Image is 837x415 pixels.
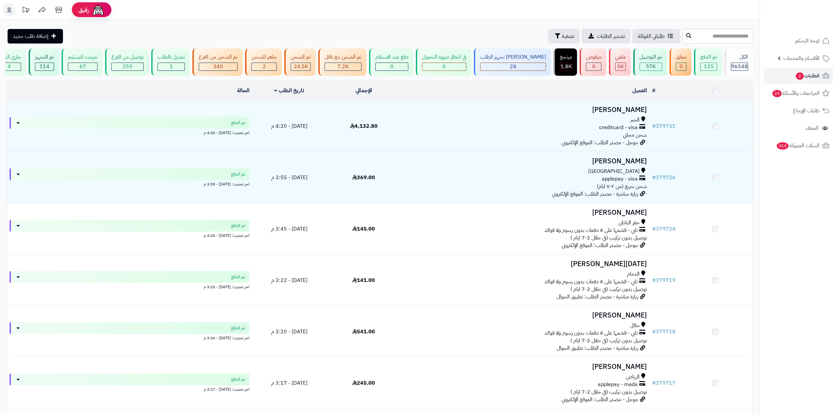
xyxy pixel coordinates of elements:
span: حفر الباطن [618,219,640,227]
span: 125 [704,63,714,70]
a: طلباتي المُوكلة [632,29,680,43]
div: تم التجهيز [35,53,54,61]
span: 141.00 [352,276,375,284]
span: 1.8K [561,63,572,70]
span: الخبر [630,116,640,124]
div: في انتظار صورة التحويل [422,53,466,61]
span: تصدير الطلبات [597,32,625,40]
div: جاهز للشحن [251,53,277,61]
span: تم الدفع [231,376,245,383]
div: خرجت للتسليم [68,53,98,61]
h3: [PERSON_NAME] [404,209,647,216]
span: 0 [443,63,446,70]
span: 114 [40,63,49,70]
a: مرتجع 1.8K [552,48,578,76]
span: تم الدفع [231,120,245,126]
h3: [PERSON_NAME] [404,106,647,114]
div: اخر تحديث: [DATE] - 3:20 م [10,334,249,341]
div: دفع عند الاستلام [375,53,408,61]
a: طلبات الإرجاع [764,103,833,119]
a: المراجعات والأسئلة24 [764,85,833,101]
a: السلات المتروكة414 [764,138,833,153]
h3: [PERSON_NAME] [404,157,647,165]
a: تم الشحن مع ناقل 7.2K [317,48,368,76]
span: applepay - mada [598,381,638,388]
span: 0 [592,63,595,70]
div: تعديل بالطلب [158,53,185,61]
a: #379717 [652,379,676,387]
span: 24.5K [294,63,308,70]
span: تم الدفع [231,325,245,331]
a: تم الدفع 125 [693,48,723,76]
div: 0 [422,63,466,70]
span: # [652,328,656,336]
span: طلباتي المُوكلة [638,32,665,40]
span: توصيل بدون تركيب (في خلال 2-7 ايام ) [570,285,647,293]
span: الطلبات [795,71,820,80]
span: 4 [8,63,11,70]
span: تم الدفع [231,171,245,178]
span: 541.00 [352,328,375,336]
a: الإجمالي [356,87,372,95]
span: 414 [777,142,789,150]
span: زيارة مباشرة - مصدر الطلب: الموقع الإلكتروني [552,190,638,198]
div: ملغي [615,53,626,61]
div: توصيل من الفرع [111,53,144,61]
span: الأقسام والمنتجات [783,54,820,63]
span: 0 [390,63,393,70]
span: العملاء [806,124,819,133]
a: خرجت للتسليم 67 [60,48,104,76]
span: 369.00 [352,174,375,181]
span: # [652,276,656,284]
span: 4,132.80 [350,122,378,130]
span: تصفية [562,32,574,40]
span: 28 [510,63,516,70]
a: العميل [632,87,647,95]
img: ai-face.png [92,3,105,16]
h3: [PERSON_NAME] [404,312,647,319]
a: تعديل بالطلب 1 [150,48,191,76]
div: 67 [68,63,97,70]
span: [DATE] - 3:20 م [271,328,307,336]
span: طلبات الإرجاع [793,106,820,115]
span: 57K [646,63,656,70]
a: تم الشحن 24.5K [283,48,317,76]
span: حائل [630,322,640,329]
span: جوجل - مصدر الطلب: الموقع الإلكتروني [562,396,638,403]
span: 5K [617,63,624,70]
div: 114 [35,63,54,70]
a: معلق 0 [668,48,693,76]
span: إضافة طلب جديد [13,32,48,40]
span: توصيل بدون تركيب (في خلال 2-7 ايام ) [570,234,647,242]
span: تابي - قسّمها على 4 دفعات بدون رسوم ولا فوائد [544,329,638,337]
a: [PERSON_NAME] تجهيز الطلب 28 [473,48,552,76]
span: السلات المتروكة [776,141,820,150]
span: 2 [263,63,266,70]
a: تاريخ الطلب [274,87,304,95]
a: الكل96548 [723,48,754,76]
a: #379731 [652,122,676,130]
a: العملاء [764,120,833,136]
div: 0 [586,63,601,70]
div: مرفوض [586,53,601,61]
span: شحن مجاني [623,131,647,139]
div: 4998 [616,63,625,70]
h3: [DATE][PERSON_NAME] [404,260,647,268]
span: شحن سريع (من ٢-٧ ايام) [597,182,647,190]
span: 145.00 [352,225,375,233]
div: تم الشحن [291,53,311,61]
div: اخر تحديث: [DATE] - 3:17 م [10,385,249,392]
span: [DATE] - 3:55 م [271,174,307,181]
span: الرياض [626,373,640,381]
button: تصفية [548,29,580,43]
span: زيارة مباشرة - مصدر الطلب: تطبيق الجوال [557,344,638,352]
span: 340 [213,63,223,70]
a: تم التوصيل 57K [632,48,668,76]
span: # [652,174,656,181]
img: logo-2.png [792,16,831,30]
span: جوجل - مصدر الطلب: الموقع الإلكتروني [562,139,638,147]
div: 0 [676,63,686,70]
a: جاهز للشحن 2 [244,48,283,76]
a: الطلبات2 [764,68,833,84]
div: 0 [376,63,408,70]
